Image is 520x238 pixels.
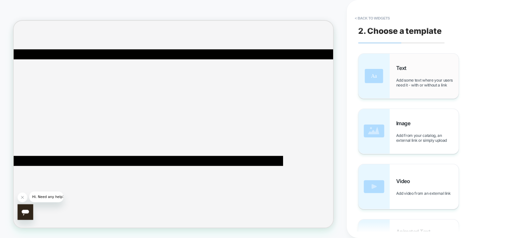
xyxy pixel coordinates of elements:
[396,228,434,235] span: Animated Text
[4,5,47,10] span: Hi. Need any help?
[396,178,413,184] span: Video
[396,120,414,126] span: Image
[396,78,459,87] span: Add some text where your users need it - with or without a link
[396,133,459,143] span: Add from your catalog, an external link or simply upload
[396,65,410,71] span: Text
[358,26,442,36] span: 2. Choose a template
[352,13,393,23] button: < Back to widgets
[396,191,454,196] span: Add video from an external link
